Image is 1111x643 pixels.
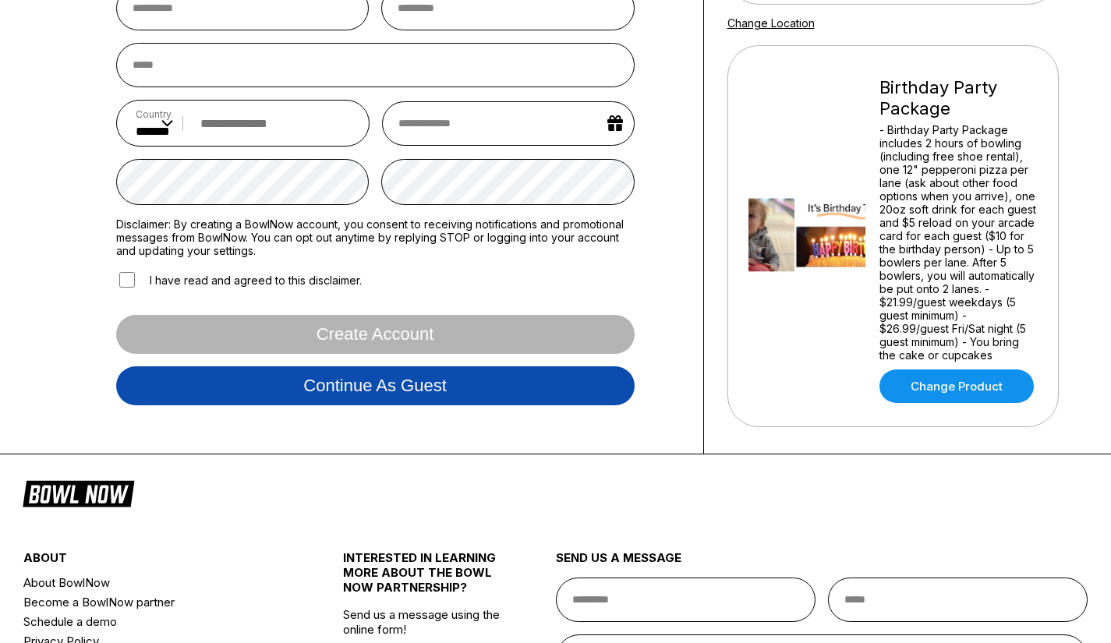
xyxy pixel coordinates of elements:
[879,123,1038,362] div: - Birthday Party Package includes 2 hours of bowling (including free shoe rental), one 12" pepper...
[116,270,362,290] label: I have read and agreed to this disclaimer.
[116,366,635,405] button: Continue as guest
[879,369,1034,403] a: Change Product
[23,612,289,631] a: Schedule a demo
[23,592,289,612] a: Become a BowlNow partner
[23,550,289,573] div: about
[343,550,503,607] div: INTERESTED IN LEARNING MORE ABOUT THE BOWL NOW PARTNERSHIP?
[136,108,173,120] label: Country
[556,550,1088,578] div: send us a message
[119,272,135,288] input: I have read and agreed to this disclaimer.
[748,178,865,295] img: Birthday Party Package
[879,77,1038,119] div: Birthday Party Package
[116,217,635,257] label: Disclaimer: By creating a BowlNow account, you consent to receiving notifications and promotional...
[23,573,289,592] a: About BowlNow
[727,16,815,30] a: Change Location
